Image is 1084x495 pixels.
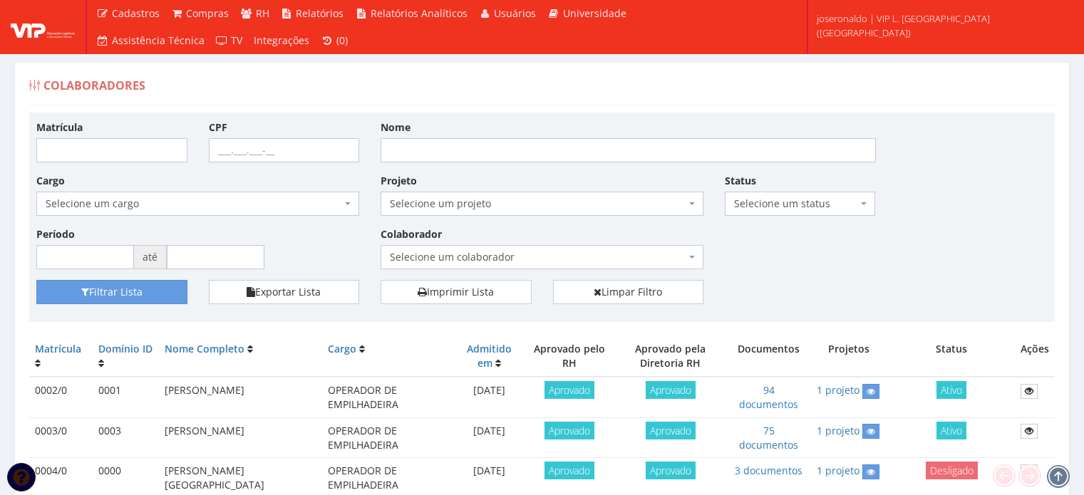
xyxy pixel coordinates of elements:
[93,377,159,417] td: 0001
[381,174,417,188] label: Projeto
[36,174,65,188] label: Cargo
[728,336,809,377] th: Documentos
[526,336,612,377] th: Aprovado pelo RH
[11,16,75,38] img: logo
[159,377,322,417] td: [PERSON_NAME]
[315,27,353,54] a: (0)
[544,422,594,439] span: Aprovado
[209,138,360,162] input: ___.___.___-__
[646,422,696,439] span: Aprovado
[35,342,81,355] a: Matrícula
[889,336,1015,377] th: Status
[544,381,594,399] span: Aprovado
[453,417,527,457] td: [DATE]
[936,422,966,439] span: Ativo
[210,27,249,54] a: TV
[231,33,242,47] span: TV
[159,417,322,457] td: [PERSON_NAME]
[209,280,360,304] button: Exportar Lista
[256,6,269,20] span: RH
[612,336,728,377] th: Aprovado pela Diretoria RH
[739,424,798,452] : 75 documentos
[646,381,696,399] span: Aprovado
[734,197,858,211] span: Selecione um status
[46,197,341,211] span: Selecione um cargo
[646,462,696,479] span: Aprovado
[739,383,798,411] : 94 documentos
[36,280,187,304] button: Filtrar Lista
[29,377,93,417] td: 0002/0
[36,120,83,135] label: Matrícula
[296,6,344,20] span: Relatórios
[254,33,309,47] span: Integrações
[817,383,860,397] a: 1 projeto
[725,174,756,188] label: Status
[381,280,532,304] a: Imprimir Lista
[390,197,686,211] span: Selecione um projeto
[336,33,348,47] span: (0)
[91,27,210,54] a: Assistência Técnica
[371,6,468,20] span: Relatórios Analíticos
[43,78,145,93] span: Colaboradores
[98,342,153,355] a: Domínio ID
[29,417,93,457] td: 0003/0
[322,377,453,417] td: OPERADOR DE EMPILHADEIRA
[453,377,527,417] td: [DATE]
[553,280,704,304] a: Limpar Filtro
[112,6,160,20] span: Cadastros
[381,120,411,135] label: Nome
[322,417,453,457] td: OPERADOR DE EMPILHADEIRA
[926,462,978,479] span: Desligado
[817,11,1065,40] span: joseronaldo | VIP L. [GEOGRAPHIC_DATA] ([GEOGRAPHIC_DATA])
[328,342,356,355] a: Cargo
[936,381,966,399] span: Ativo
[165,342,244,355] a: Nome Completo
[36,227,75,241] label: Período
[563,6,626,20] span: Universidade
[381,245,703,269] span: Selecione um colaborador
[817,464,860,477] a: 1 projeto
[725,192,876,216] span: Selecione um status
[467,342,512,370] a: Admitido em
[809,336,889,377] th: Projetos
[134,245,167,269] span: até
[544,462,594,479] span: Aprovado
[381,192,703,216] span: Selecione um projeto
[735,464,802,477] a: 3 documentos
[209,120,227,135] label: CPF
[390,250,686,264] span: Selecione um colaborador
[93,417,159,457] td: 0003
[112,33,205,47] span: Assistência Técnica
[36,192,359,216] span: Selecione um cargo
[1015,336,1055,377] th: Ações
[381,227,442,241] label: Colaborador
[186,6,229,20] span: Compras
[494,6,536,20] span: Usuários
[817,424,860,437] a: 1 projeto
[248,27,315,54] a: Integrações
